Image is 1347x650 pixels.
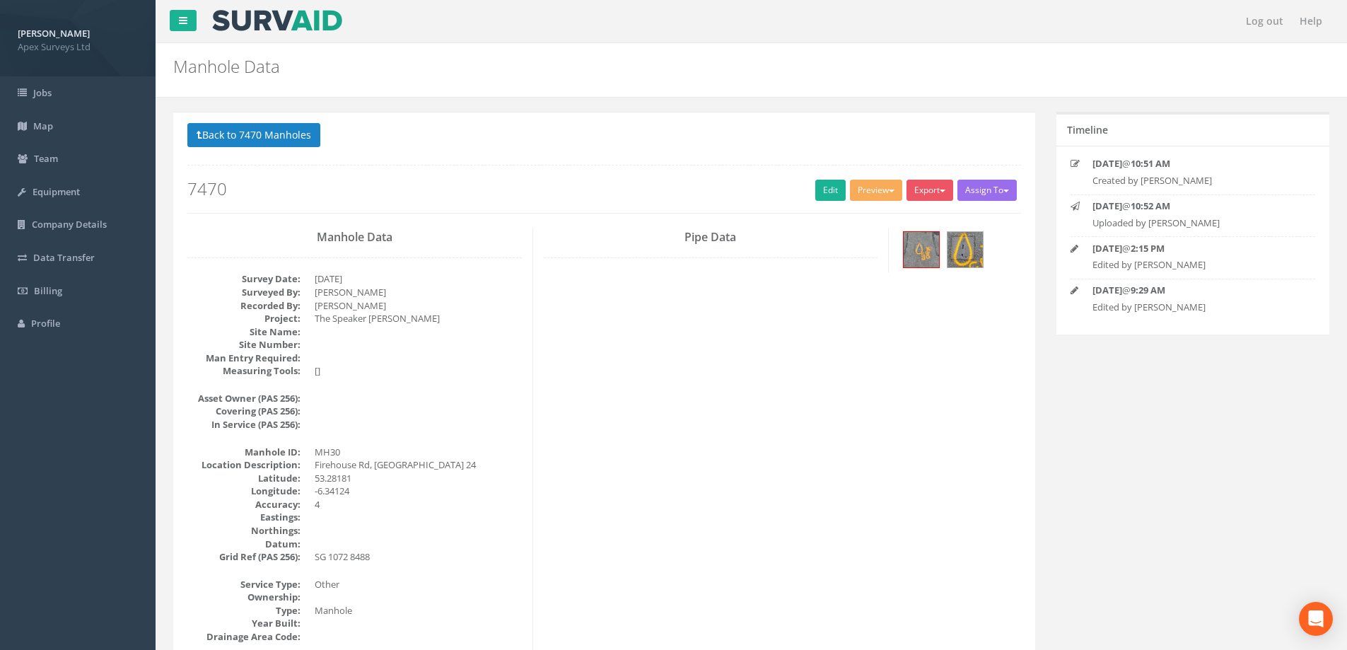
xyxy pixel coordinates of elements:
[1092,216,1293,230] p: Uploaded by [PERSON_NAME]
[315,604,522,617] dd: Manhole
[1067,124,1108,135] h5: Timeline
[187,550,301,564] dt: Grid Ref (PAS 256):
[906,180,953,201] button: Export
[187,392,301,405] dt: Asset Owner (PAS 256):
[1092,242,1122,255] strong: [DATE]
[1092,284,1122,296] strong: [DATE]
[1299,602,1333,636] div: Open Intercom Messenger
[1092,199,1122,212] strong: [DATE]
[315,458,522,472] dd: Firehouse Rd, [GEOGRAPHIC_DATA] 24
[187,446,301,459] dt: Manhole ID:
[187,524,301,538] dt: Northings:
[34,152,58,165] span: Team
[187,180,1021,198] h2: 7470
[1092,174,1293,187] p: Created by [PERSON_NAME]
[315,312,522,325] dd: The Speaker [PERSON_NAME]
[18,40,138,54] span: Apex Surveys Ltd
[187,578,301,591] dt: Service Type:
[187,630,301,644] dt: Drainage Area Code:
[187,405,301,418] dt: Covering (PAS 256):
[1131,284,1165,296] strong: 9:29 AM
[1092,301,1293,314] p: Edited by [PERSON_NAME]
[173,57,1133,76] h2: Manhole Data
[187,299,301,313] dt: Recorded By:
[187,338,301,352] dt: Site Number:
[315,299,522,313] dd: [PERSON_NAME]
[187,364,301,378] dt: Measuring Tools:
[544,231,878,244] h3: Pipe Data
[947,232,983,267] img: ec0f0817-95b6-d5d1-c9a6-9533a6ff55f6_77a2e351-7e92-a1d7-8a8a-06136d28d2cf_thumb.jpg
[187,418,301,431] dt: In Service (PAS 256):
[1131,242,1165,255] strong: 2:15 PM
[957,180,1017,201] button: Assign To
[315,446,522,459] dd: MH30
[315,484,522,498] dd: -6.34124
[34,284,62,297] span: Billing
[1092,157,1293,170] p: @
[815,180,846,201] a: Edit
[850,180,902,201] button: Preview
[315,272,522,286] dd: [DATE]
[187,312,301,325] dt: Project:
[315,578,522,591] dd: Other
[18,27,90,40] strong: [PERSON_NAME]
[18,23,138,53] a: [PERSON_NAME] Apex Surveys Ltd
[187,604,301,617] dt: Type:
[31,317,60,330] span: Profile
[1131,199,1170,212] strong: 10:52 AM
[315,472,522,485] dd: 53.28181
[1092,258,1293,272] p: Edited by [PERSON_NAME]
[315,286,522,299] dd: [PERSON_NAME]
[187,272,301,286] dt: Survey Date:
[187,458,301,472] dt: Location Description:
[187,325,301,339] dt: Site Name:
[33,251,95,264] span: Data Transfer
[187,484,301,498] dt: Longitude:
[187,472,301,485] dt: Latitude:
[904,232,939,267] img: ec0f0817-95b6-d5d1-c9a6-9533a6ff55f6_6c4094b8-7522-bb69-43a8-3dbf0912dbab_thumb.jpg
[187,511,301,524] dt: Eastings:
[315,550,522,564] dd: SG 1072 8488
[1092,157,1122,170] strong: [DATE]
[187,352,301,365] dt: Man Entry Required:
[187,538,301,551] dt: Datum:
[187,617,301,630] dt: Year Built:
[1092,199,1293,213] p: @
[33,86,52,99] span: Jobs
[1092,242,1293,255] p: @
[315,498,522,511] dd: 4
[187,498,301,511] dt: Accuracy:
[187,591,301,604] dt: Ownership:
[1131,157,1170,170] strong: 10:51 AM
[33,120,53,132] span: Map
[1092,284,1293,297] p: @
[187,123,320,147] button: Back to 7470 Manholes
[187,231,522,244] h3: Manhole Data
[187,286,301,299] dt: Surveyed By:
[32,218,107,231] span: Company Details
[315,364,522,378] dd: []
[33,185,80,198] span: Equipment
